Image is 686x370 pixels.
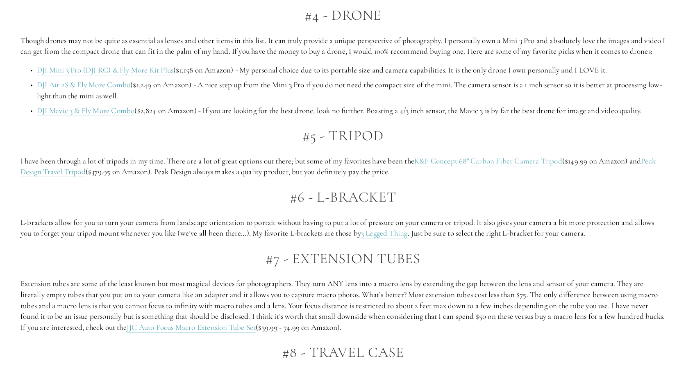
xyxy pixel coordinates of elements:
a: Peak Design Travel Tripod [20,156,657,177]
p: ($2,824 on Amazon) - If you are looking for the best drone, look no further. Boasting a 4/3 inch ... [37,105,666,116]
p: L-brackets allow for you to turn your camera from landscape orientation to portait without having... [20,217,666,239]
p: I have been through a lot of tripods in my time. There are a lot of great options out there; but ... [20,156,666,177]
a: 3 Legged Thing [361,228,408,238]
p: Extension tubes are some of the least known but most magical devices for photographers. They turn... [20,278,666,333]
h2: #8 - Travel Case [20,345,666,361]
h2: #7 - Extension Tubes [20,251,666,267]
p: ($1,249 on Amazon) - A nice step up from the Mini 3 Pro if you do not need the compact size of th... [37,79,666,101]
a: JJC Auto Focus Macro Extension Tube Set [127,322,256,333]
h2: #6 - L-Bracket [20,189,666,205]
a: DJI Air 2S & Fly More Combo [37,80,130,90]
a: K&F Concept 68" Carbon Fiber Camera Tripod [414,156,562,166]
p: ($1,158 on Amazon) - My personal choice due to its portable size and camera capabilities. It is t... [37,65,666,76]
h2: #5 - Tripod [20,128,666,144]
a: DJI Mini 3 Pro (DJI RC) & Fly More Kit Plus [37,65,173,75]
h2: #4 - Drone [20,7,666,23]
p: Though drones may not be quite as essential as lenses and other items in this list. It can truly ... [20,35,666,57]
a: DJI Mavic 3 & Fly More Combo [37,106,134,116]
